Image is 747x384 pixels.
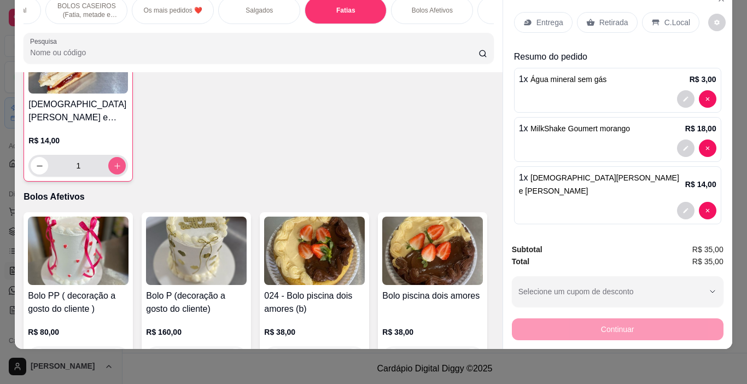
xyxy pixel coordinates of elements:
[519,73,607,86] p: 1 x
[677,90,695,108] button: decrease-product-quantity
[146,217,247,285] img: product-image
[530,124,630,133] span: MilkShake Goumert morango
[30,47,478,58] input: Pesquisa
[382,217,483,285] img: product-image
[530,75,606,84] span: Água mineral sem gás
[677,202,695,219] button: decrease-product-quantity
[685,123,716,134] p: R$ 18,00
[264,217,365,285] img: product-image
[264,289,365,316] h4: 024 - Bolo piscina dois amores (b)
[512,257,529,266] strong: Total
[382,327,483,338] p: R$ 38,00
[146,327,247,338] p: R$ 160,00
[28,327,129,338] p: R$ 80,00
[382,289,483,302] h4: Bolo piscina dois amores
[412,6,453,15] p: Bolos Afetivos
[28,135,128,146] p: R$ 14,00
[708,14,726,31] button: decrease-product-quantity
[146,289,247,316] h4: Bolo P (decoração a gosto do cliente)
[699,202,716,219] button: decrease-product-quantity
[28,289,129,316] h4: Bolo PP ( decoração a gosto do cliente )
[30,37,61,46] label: Pesquisa
[519,122,630,135] p: 1 x
[108,157,126,174] button: increase-product-quantity
[699,90,716,108] button: decrease-product-quantity
[599,17,628,28] p: Retirada
[536,17,563,28] p: Entrega
[28,217,129,285] img: product-image
[512,276,723,307] button: Selecione um cupom de desconto
[246,6,273,15] p: Salgados
[264,327,365,338] p: R$ 38,00
[664,17,690,28] p: C.Local
[692,255,723,267] span: R$ 35,00
[143,6,202,15] p: Os mais pedidos ❤️
[677,139,695,157] button: decrease-product-quantity
[519,171,685,197] p: 1 x
[514,50,721,63] p: Resumo do pedido
[699,139,716,157] button: decrease-product-quantity
[685,179,716,190] p: R$ 14,00
[24,190,493,203] p: Bolos Afetivos
[336,6,355,15] p: Fatias
[519,173,679,195] span: [DEMOGRAPHIC_DATA][PERSON_NAME] e [PERSON_NAME]
[55,2,118,19] p: BOLOS CASEIROS (Fatia, metade e inteiro )
[692,243,723,255] span: R$ 35,00
[31,157,48,174] button: decrease-product-quantity
[28,98,128,124] h4: [DEMOGRAPHIC_DATA][PERSON_NAME] e [PERSON_NAME]
[690,74,716,85] p: R$ 3,00
[512,245,542,254] strong: Subtotal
